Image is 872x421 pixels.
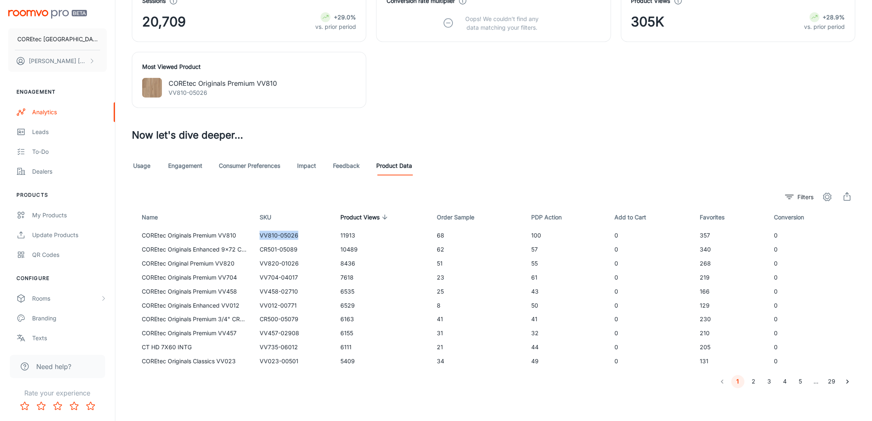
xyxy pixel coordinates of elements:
p: vs. prior period [804,22,845,31]
p: Rate your experience [7,388,108,398]
button: settings [819,189,836,205]
td: 50 [525,299,608,313]
td: 0 [768,242,856,256]
td: 43 [525,285,608,299]
p: COREtec Originals Premium VV810 [169,78,277,88]
div: Branding [32,314,107,323]
td: CR500-05079 [253,313,334,327]
td: 11913 [334,228,430,242]
a: Consumer Preferences [219,156,280,176]
td: 6163 [334,313,430,327]
button: Rate 5 star [82,398,99,414]
img: Roomvo PRO Beta [8,10,87,19]
td: VV704-04017 [253,270,334,285]
span: Name [142,212,169,222]
td: 131 [693,355,768,369]
td: COREtec Originals Premium VV704 [132,270,253,285]
td: 51 [431,256,525,270]
td: 0 [768,256,856,270]
td: VV735-06012 [253,341,334,355]
nav: pagination navigation [715,375,856,388]
div: Update Products [32,230,107,240]
td: 210 [693,327,768,341]
div: Leads [32,127,107,136]
button: export [839,189,856,205]
td: 0 [608,327,693,341]
button: Rate 3 star [49,398,66,414]
p: vs. prior period [315,22,356,31]
td: VV458-02710 [253,285,334,299]
span: Export CSV [839,189,856,205]
div: My Products [32,211,107,220]
span: Favorites [700,212,735,222]
strong: +28.9% [823,14,845,21]
div: QR Codes [32,250,107,259]
div: Analytics [32,108,107,117]
button: filter [783,191,816,204]
td: 32 [525,327,608,341]
td: 129 [693,299,768,313]
p: Filters [798,193,814,202]
td: 0 [768,313,856,327]
td: 44 [525,341,608,355]
td: 100 [525,228,608,242]
td: CR501-05089 [253,242,334,256]
td: VV810-05026 [253,228,334,242]
span: PDP Action [531,212,572,222]
button: page 1 [731,375,745,388]
td: 34 [431,355,525,369]
td: COREtec Originals Enhanced VV012 [132,299,253,313]
td: 268 [693,256,768,270]
button: Go to next page [841,375,854,388]
td: COREtec Originals Classics VV023 [132,355,253,369]
span: Add to Cart [614,212,657,222]
td: 219 [693,270,768,285]
td: CT HD 7X60 INTG [132,341,253,355]
p: VV810-05026 [169,88,277,97]
div: Rooms [32,294,100,303]
td: 0 [608,355,693,369]
td: 0 [608,341,693,355]
button: Rate 4 star [66,398,82,414]
td: 0 [768,355,856,369]
td: 55 [525,256,608,270]
p: [PERSON_NAME] [PERSON_NAME] [29,56,87,66]
td: 6535 [334,285,430,299]
div: To-do [32,147,107,156]
td: 0 [768,341,856,355]
button: Rate 1 star [16,398,33,414]
td: 0 [768,228,856,242]
p: Oops! We couldn’t find any data matching your filters. [459,14,545,32]
td: COREtec Originals Enhanced 9x72 CR501 [132,242,253,256]
td: 10489 [334,242,430,256]
td: 8 [431,299,525,313]
a: Engagement [168,156,202,176]
td: 57 [525,242,608,256]
td: 61 [525,270,608,285]
td: 6529 [334,299,430,313]
button: Go to page 2 [747,375,760,388]
span: Conversion [774,212,815,222]
img: COREtec Originals Premium VV810 [142,78,162,98]
td: 68 [431,228,525,242]
span: 305K [631,12,665,32]
a: Usage [132,156,152,176]
td: 0 [608,256,693,270]
div: Dealers [32,167,107,176]
td: VV023-00501 [253,355,334,369]
td: 21 [431,341,525,355]
button: COREtec [GEOGRAPHIC_DATA] [8,28,107,50]
button: Go to page 3 [763,375,776,388]
td: 8436 [334,256,430,270]
td: 6155 [334,327,430,341]
td: 31 [431,327,525,341]
td: COREtec Originals Premium VV457 [132,327,253,341]
td: 6111 [334,341,430,355]
td: 23 [431,270,525,285]
td: 49 [525,355,608,369]
button: [PERSON_NAME] [PERSON_NAME] [8,50,107,72]
div: Texts [32,334,107,343]
td: 62 [431,242,525,256]
td: 0 [768,285,856,299]
td: COREtec Original Premium VV820 [132,256,253,270]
